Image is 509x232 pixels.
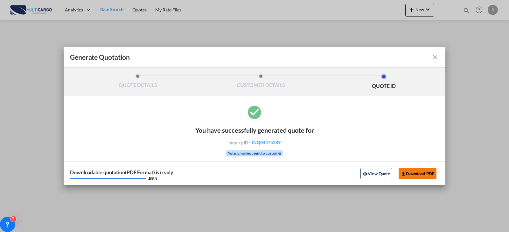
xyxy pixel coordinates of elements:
div: Note: Email not sent to customer [226,150,283,156]
li: CUSTOMER DETAILS [199,74,323,91]
md-icon: icon-eye [363,171,368,176]
span: INQ04475289 [250,140,281,145]
md-icon: icon-download [401,171,406,176]
button: icon-eyeView Quote [360,168,392,179]
li: QUOTE ID [322,74,445,91]
div: Inquiry ID : [218,140,291,145]
md-icon: icon-close fg-AAA8AD cursor m-0 [431,53,439,61]
md-icon: icon-checkbox-marked-circle [247,104,262,120]
button: Download PDF [399,168,436,179]
div: You have successfully generated quote for [195,126,314,134]
md-dialog: Generate QuotationQUOTE ... [64,47,445,185]
div: Downloadable quotation(PDF Format) is ready [70,170,173,175]
li: QUOTE DETAILS [76,74,199,91]
span: Generate Quotation [70,53,130,61]
div: 100 % [148,176,157,180]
